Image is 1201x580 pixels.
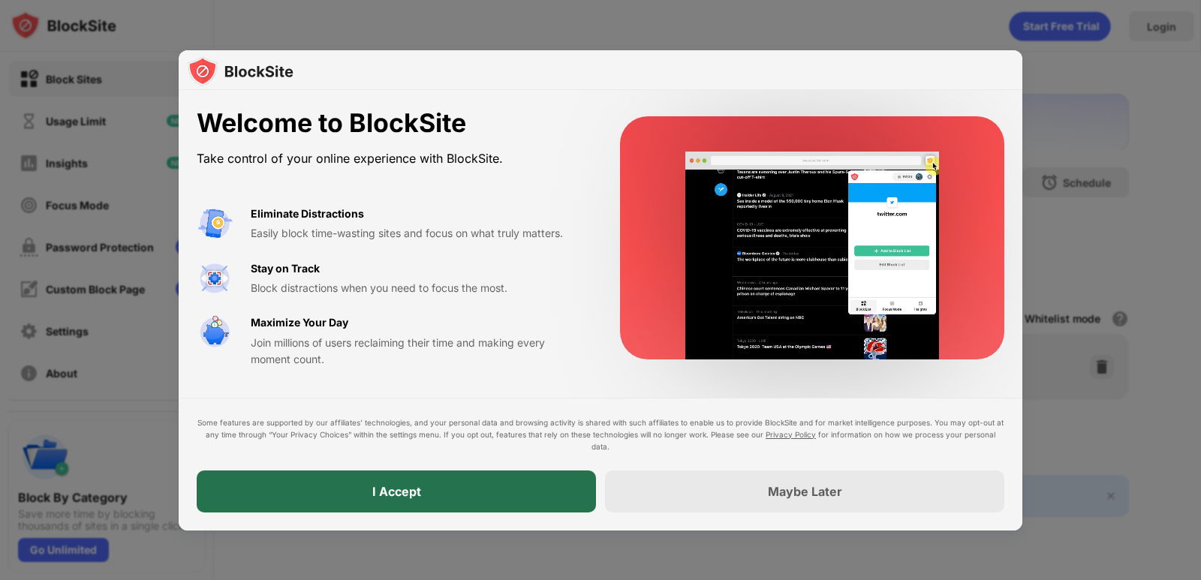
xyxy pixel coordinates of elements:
[197,148,584,170] div: Take control of your online experience with BlockSite.
[766,430,816,439] a: Privacy Policy
[197,206,233,242] img: value-avoid-distractions.svg
[197,314,233,350] img: value-safe-time.svg
[251,314,348,331] div: Maximize Your Day
[251,335,584,368] div: Join millions of users reclaiming their time and making every moment count.
[251,260,320,277] div: Stay on Track
[768,484,842,499] div: Maybe Later
[197,260,233,296] img: value-focus.svg
[251,225,584,242] div: Easily block time-wasting sites and focus on what truly matters.
[188,56,293,86] img: logo-blocksite.svg
[251,280,584,296] div: Block distractions when you need to focus the most.
[197,416,1004,452] div: Some features are supported by our affiliates’ technologies, and your personal data and browsing ...
[197,108,584,139] div: Welcome to BlockSite
[251,206,364,222] div: Eliminate Distractions
[372,484,421,499] div: I Accept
